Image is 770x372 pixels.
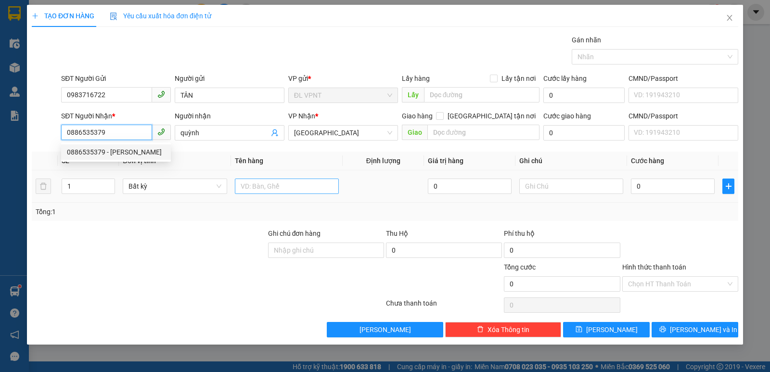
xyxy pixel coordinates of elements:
input: Ghi Chú [519,179,623,194]
label: Cước giao hàng [543,112,591,120]
span: Lấy tận nơi [498,73,539,84]
span: Giao hàng [402,112,433,120]
div: Phí thu hộ [504,228,620,243]
input: VD: Bàn, Ghế [235,179,339,194]
label: Hình thức thanh toán [622,263,686,271]
span: Xóa Thông tin [488,324,529,335]
span: close [726,14,733,22]
button: printer[PERSON_NAME] và In [652,322,738,337]
div: CMND/Passport [629,111,738,121]
img: icon [110,13,117,20]
img: logo.jpg [12,12,60,60]
span: TẠO ĐƠN HÀNG [32,12,94,20]
span: Giao [402,125,427,140]
span: plus [32,13,38,19]
button: delete [36,179,51,194]
label: Ghi chú đơn hàng [268,230,321,237]
span: [GEOGRAPHIC_DATA] tận nơi [444,111,539,121]
span: ĐL Quận 1 [294,126,392,140]
span: delete [477,326,484,334]
span: Giá trị hàng [428,157,463,165]
span: Cước hàng [631,157,664,165]
span: Định lượng [366,157,400,165]
span: Lấy [402,87,424,103]
b: Phúc An Express [12,62,50,124]
button: deleteXóa Thông tin [445,322,561,337]
span: Yêu cầu xuất hóa đơn điện tử [110,12,211,20]
span: Tên hàng [235,157,263,165]
input: Dọc đường [427,125,540,140]
span: Thu Hộ [386,230,408,237]
div: VP gửi [288,73,398,84]
div: SĐT Người Gửi [61,73,171,84]
input: Dọc đường [424,87,540,103]
button: [PERSON_NAME] [327,322,443,337]
th: Ghi chú [515,152,627,170]
input: Ghi chú đơn hàng [268,243,384,258]
span: phone [157,90,165,98]
span: [PERSON_NAME] [586,324,638,335]
input: Cước giao hàng [543,125,625,141]
input: Cước lấy hàng [543,88,625,103]
div: Người nhận [175,111,284,121]
b: Gửi khách hàng [59,14,95,59]
div: 0886535379 - [PERSON_NAME] [67,147,165,157]
span: [PERSON_NAME] [359,324,411,335]
button: save[PERSON_NAME] [563,322,650,337]
div: Người gửi [175,73,284,84]
label: Gán nhãn [572,36,601,44]
span: VP Nhận [288,112,315,120]
input: 0 [428,179,512,194]
div: Tổng: 1 [36,206,298,217]
span: [PERSON_NAME] và In [670,324,737,335]
span: phone [157,128,165,136]
div: 0886535379 - quỳnh [61,144,171,160]
span: user-add [271,129,279,137]
span: Bất kỳ [128,179,221,193]
b: [DOMAIN_NAME] [81,37,132,44]
div: Chưa thanh toán [385,298,503,315]
span: Lấy hàng [402,75,430,82]
label: Cước lấy hàng [543,75,587,82]
li: (c) 2017 [81,46,132,58]
button: Close [716,5,743,32]
button: plus [722,179,734,194]
span: ĐL VPNT [294,88,392,103]
span: printer [659,326,666,334]
div: SĐT Người Nhận [61,111,171,121]
span: Tổng cước [504,263,536,271]
img: logo.jpg [104,12,128,35]
span: plus [723,182,734,190]
div: CMND/Passport [629,73,738,84]
span: save [576,326,582,334]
